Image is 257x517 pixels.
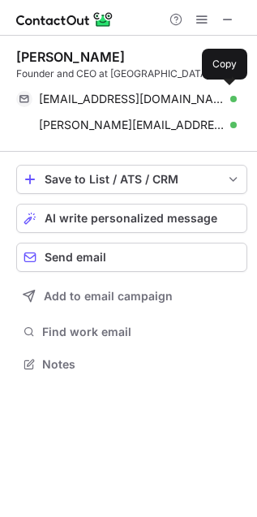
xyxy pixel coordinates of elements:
[39,118,225,132] span: [PERSON_NAME][EMAIL_ADDRESS][DOMAIN_NAME]
[45,251,106,264] span: Send email
[16,165,247,194] button: save-profile-one-click
[44,290,173,303] span: Add to email campaign
[16,204,247,233] button: AI write personalized message
[16,10,114,29] img: ContactOut v5.3.10
[42,325,241,339] span: Find work email
[16,282,247,311] button: Add to email campaign
[16,67,247,81] div: Founder and CEO at [GEOGRAPHIC_DATA]
[42,357,241,372] span: Notes
[45,173,219,186] div: Save to List / ATS / CRM
[39,92,225,106] span: [EMAIL_ADDRESS][DOMAIN_NAME]
[45,212,217,225] span: AI write personalized message
[16,353,247,376] button: Notes
[16,321,247,343] button: Find work email
[16,243,247,272] button: Send email
[16,49,125,65] div: [PERSON_NAME]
